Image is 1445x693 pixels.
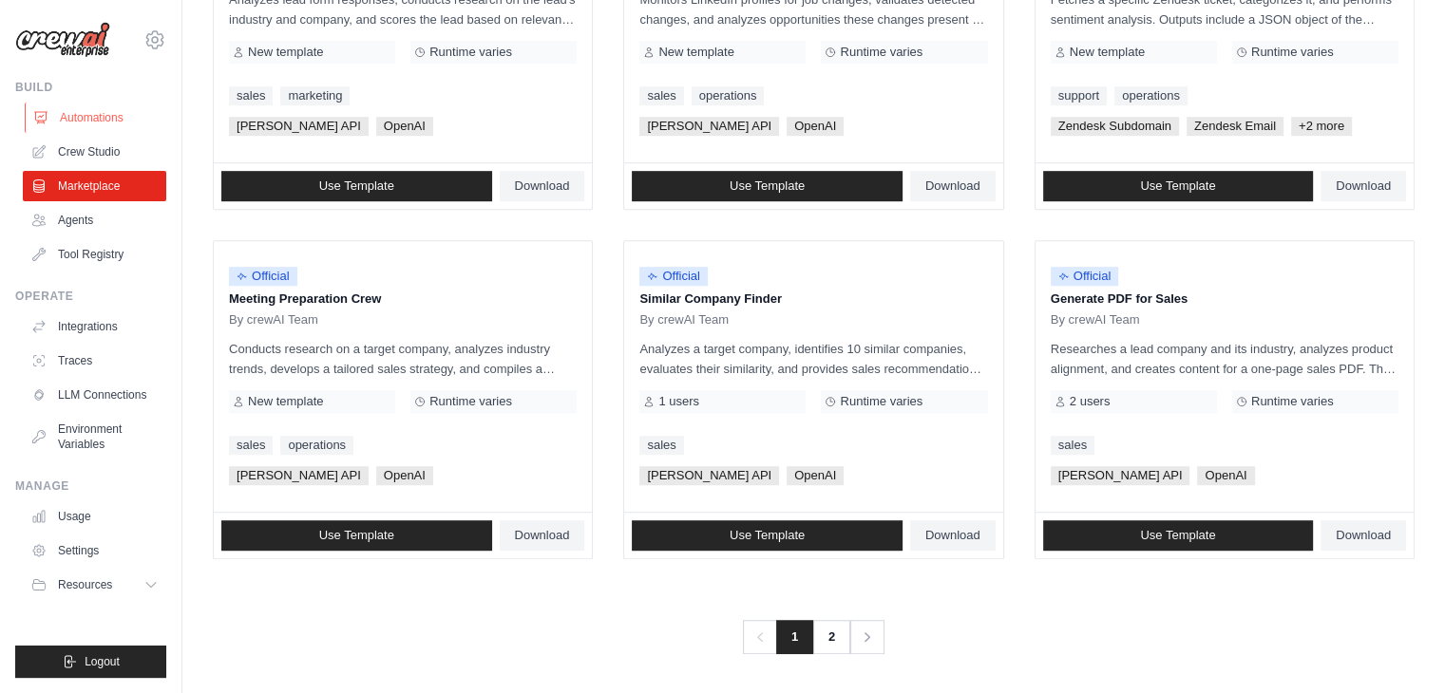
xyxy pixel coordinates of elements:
div: Manage [15,478,166,494]
span: Runtime varies [840,394,922,409]
a: marketing [280,86,350,105]
span: New template [248,394,323,409]
span: Official [639,267,708,286]
span: [PERSON_NAME] API [639,466,779,485]
span: Download [515,528,570,543]
span: New template [658,45,733,60]
span: Download [515,178,570,194]
a: sales [229,86,273,105]
span: Use Template [1140,528,1215,543]
a: Tool Registry [23,239,166,270]
button: Logout [15,646,166,678]
span: 1 users [658,394,699,409]
a: Integrations [23,311,166,342]
a: sales [639,86,683,105]
span: [PERSON_NAME] API [229,117,369,136]
span: OpenAI [376,117,433,136]
a: sales [1051,436,1094,455]
span: Logout [85,654,120,669]
span: By crewAI Team [1051,312,1140,328]
a: sales [229,436,273,455]
a: Download [910,171,996,201]
span: Download [1336,528,1391,543]
a: Traces [23,346,166,376]
span: +2 more [1291,117,1352,136]
button: Resources [23,570,166,600]
span: New template [1070,45,1145,60]
a: Environment Variables [23,414,166,459]
span: Runtime varies [1251,394,1334,409]
span: Official [229,267,297,286]
a: Automations [25,103,168,133]
a: 2 [812,620,850,654]
div: Build [15,80,166,95]
span: Use Template [1140,178,1215,194]
a: Use Template [221,520,492,551]
span: Runtime varies [429,45,512,60]
span: By crewAI Team [639,312,729,328]
p: Generate PDF for Sales [1051,290,1398,309]
span: [PERSON_NAME] API [639,117,779,136]
a: Usage [23,501,166,532]
a: operations [692,86,765,105]
a: Crew Studio [23,137,166,167]
span: Use Template [319,528,394,543]
div: Operate [15,289,166,304]
span: OpenAI [376,466,433,485]
a: sales [639,436,683,455]
a: Download [1321,171,1406,201]
span: OpenAI [787,117,844,136]
a: operations [1114,86,1188,105]
a: LLM Connections [23,380,166,410]
p: Conducts research on a target company, analyzes industry trends, develops a tailored sales strate... [229,339,577,379]
span: Official [1051,267,1119,286]
span: [PERSON_NAME] API [229,466,369,485]
a: Agents [23,205,166,235]
p: Meeting Preparation Crew [229,290,577,309]
a: Marketplace [23,171,166,201]
span: Use Template [319,178,394,194]
a: Download [910,520,996,551]
span: Use Template [730,528,805,543]
img: Logo [15,22,110,58]
span: Zendesk Email [1187,117,1283,136]
a: Use Template [1043,520,1314,551]
p: Researches a lead company and its industry, analyzes product alignment, and creates content for a... [1051,339,1398,379]
span: Runtime varies [1251,45,1334,60]
a: Use Template [221,171,492,201]
span: OpenAI [1197,466,1254,485]
p: Similar Company Finder [639,290,987,309]
span: Resources [58,577,112,592]
nav: Pagination [743,620,884,654]
span: Use Template [730,178,805,194]
span: OpenAI [787,466,844,485]
a: Settings [23,535,166,566]
span: Runtime varies [840,45,922,60]
a: Download [1321,520,1406,551]
span: Download [925,528,980,543]
a: operations [280,436,353,455]
span: 1 [776,620,813,654]
span: [PERSON_NAME] API [1051,466,1190,485]
a: Use Template [632,520,903,551]
p: Analyzes a target company, identifies 10 similar companies, evaluates their similarity, and provi... [639,339,987,379]
a: Use Template [1043,171,1314,201]
span: New template [248,45,323,60]
a: support [1051,86,1107,105]
span: Zendesk Subdomain [1051,117,1179,136]
span: Runtime varies [429,394,512,409]
a: Download [500,520,585,551]
span: Download [1336,178,1391,194]
a: Use Template [632,171,903,201]
span: 2 users [1070,394,1111,409]
span: Download [925,178,980,194]
span: By crewAI Team [229,312,318,328]
a: Download [500,171,585,201]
